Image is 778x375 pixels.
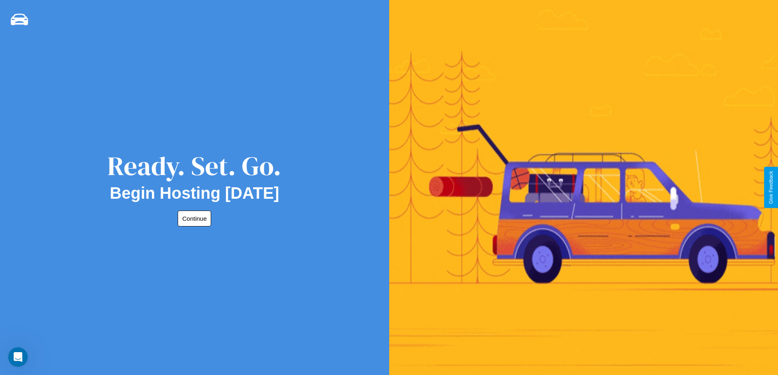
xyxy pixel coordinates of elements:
[178,211,211,226] button: Continue
[8,347,28,367] iframe: Intercom live chat
[768,171,774,204] div: Give Feedback
[107,148,281,184] div: Ready. Set. Go.
[110,184,279,202] h2: Begin Hosting [DATE]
